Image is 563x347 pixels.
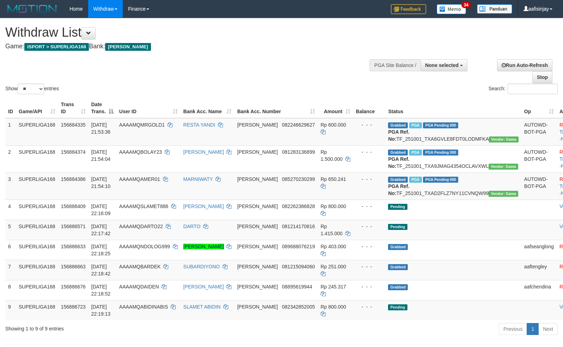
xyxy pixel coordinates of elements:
span: Rp 1.500.000 [321,149,343,162]
span: [DATE] 21:53:36 [91,122,111,135]
span: 156884386 [61,176,86,182]
th: Op: activate to sort column ascending [521,98,557,118]
span: Pending [388,224,407,230]
span: [DATE] 22:16:09 [91,203,111,216]
th: Amount: activate to sort column ascending [318,98,353,118]
span: 156886633 [61,244,86,249]
span: AAAAMQMRGOLD1 [119,122,165,128]
th: Balance [353,98,386,118]
img: MOTION_logo.png [5,4,59,14]
span: Grabbed [388,244,408,250]
div: - - - [356,263,383,270]
span: Copy 082342852005 to clipboard [282,304,315,310]
td: SUPERLIGA168 [16,200,58,220]
span: Rp 403.000 [321,244,346,249]
span: Pending [388,304,407,310]
span: AAAAMQAMER01 [119,176,160,182]
div: - - - [356,223,383,230]
span: [PERSON_NAME] [237,122,278,128]
span: Copy 081214170816 to clipboard [282,224,315,229]
td: TF_251001_TXAD2FLZ7NY11CVNQW99 [385,172,521,200]
th: Game/API: activate to sort column ascending [16,98,58,118]
td: 7 [5,260,16,280]
span: Copy 089688076219 to clipboard [282,244,315,249]
span: Copy 081215094060 to clipboard [282,264,315,269]
span: AAAAMQABIDINABIS [119,304,168,310]
span: Copy 08895619944 to clipboard [282,284,312,290]
th: Date Trans.: activate to sort column descending [89,98,116,118]
h4: Game: Bank: [5,43,368,50]
span: [DATE] 21:54:04 [91,149,111,162]
th: Bank Acc. Number: activate to sort column ascending [234,98,317,118]
span: Pending [388,204,407,210]
td: SUPERLIGA168 [16,260,58,280]
td: SUPERLIGA168 [16,145,58,172]
h1: Withdraw List [5,25,368,39]
td: 6 [5,240,16,260]
span: Rp 1.415.000 [321,224,343,236]
td: TF_251001_TXA6GVLE8FDT0LODMFKA [385,118,521,146]
span: Grabbed [388,122,408,128]
span: Copy 082246629627 to clipboard [282,122,315,128]
td: TF_251001_TXA9JMAG4354OCLAVXWL [385,145,521,172]
span: AAAAMQSLAMET886 [119,203,168,209]
th: Trans ID: activate to sort column ascending [58,98,89,118]
span: [DATE] 21:54:10 [91,176,111,189]
label: Show entries [5,84,59,94]
b: PGA Ref. No: [388,156,409,169]
a: DARTO [183,224,201,229]
span: [PERSON_NAME] [237,244,278,249]
a: [PERSON_NAME] [183,244,224,249]
div: - - - [356,303,383,310]
div: - - - [356,121,383,128]
span: Grabbed [388,284,408,290]
a: [PERSON_NAME] [183,149,224,155]
span: Rp 251.000 [321,264,346,269]
span: PGA Pending [423,150,458,156]
span: [PERSON_NAME] [105,43,151,51]
span: 156886409 [61,203,86,209]
a: [PERSON_NAME] [183,203,224,209]
span: Marked by aafandaneth [409,122,422,128]
span: [PERSON_NAME] [237,203,278,209]
span: PGA Pending [423,177,458,183]
td: 5 [5,220,16,240]
span: [DATE] 22:18:42 [91,264,111,276]
div: Showing 1 to 9 of 9 entries [5,322,229,332]
span: Copy 082262386828 to clipboard [282,203,315,209]
b: PGA Ref. No: [388,183,409,196]
span: None selected [425,62,459,68]
b: PGA Ref. No: [388,129,409,142]
img: panduan.png [477,4,512,14]
span: 156886663 [61,264,86,269]
td: aafchendina [521,280,557,300]
img: Feedback.jpg [391,4,426,14]
td: SUPERLIGA168 [16,240,58,260]
td: AUTOWD-BOT-PGA [521,172,557,200]
span: 156886676 [61,284,86,290]
td: SUPERLIGA168 [16,300,58,320]
span: AAAAMQBARDEK [119,264,161,269]
div: - - - [356,243,383,250]
span: AAAAMQNDOLOG999 [119,244,170,249]
td: 9 [5,300,16,320]
th: Status [385,98,521,118]
span: ISPORT > SUPERLIGA168 [24,43,89,51]
div: - - - [356,148,383,156]
span: 34 [461,2,471,8]
span: Rp 245.317 [321,284,346,290]
span: Vendor URL: https://trx31.1velocity.biz [489,191,518,197]
span: AAAAMQBOLAY23 [119,149,162,155]
span: [PERSON_NAME] [237,284,278,290]
th: ID [5,98,16,118]
td: aafseanglong [521,240,557,260]
td: 1 [5,118,16,146]
div: - - - [356,203,383,210]
span: Grabbed [388,177,408,183]
div: PGA Site Balance / [370,59,420,71]
button: None selected [420,59,467,71]
span: [DATE] 22:19:13 [91,304,111,317]
a: Next [538,323,558,335]
span: 156886571 [61,224,86,229]
div: - - - [356,283,383,290]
